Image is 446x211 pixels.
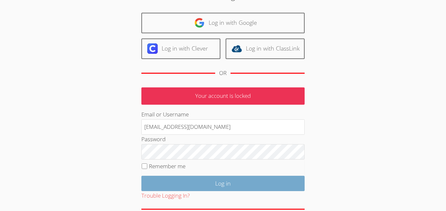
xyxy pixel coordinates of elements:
[141,87,305,105] p: Your account is locked
[141,38,220,59] a: Log in with Clever
[219,68,227,78] div: OR
[141,111,189,118] label: Email or Username
[141,135,166,143] label: Password
[141,13,305,33] a: Log in with Google
[194,18,205,28] img: google-logo-50288ca7cdecda66e5e0955fdab243c47b7ad437acaf1139b6f446037453330a.svg
[147,43,158,54] img: clever-logo-6eab21bc6e7a338710f1a6ff85c0baf02591cd810cc4098c63d3a4b26e2feb20.svg
[141,176,305,191] input: Log in
[149,162,185,170] label: Remember me
[231,43,242,54] img: classlink-logo-d6bb404cc1216ec64c9a2012d9dc4662098be43eaf13dc465df04b49fa7ab582.svg
[226,38,305,59] a: Log in with ClassLink
[141,191,190,201] button: Trouble Logging In?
